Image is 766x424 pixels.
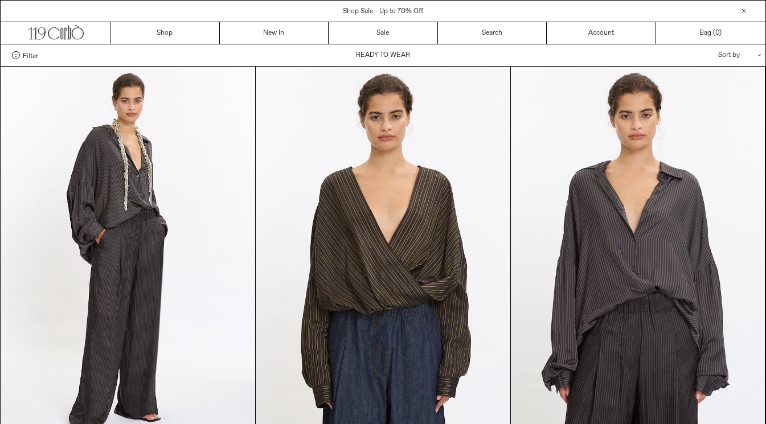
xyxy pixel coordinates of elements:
span: 0 [715,28,719,38]
a: Bag () [656,22,765,44]
a: New In [220,22,329,44]
a: Account [547,22,656,44]
a: Shop [110,22,220,44]
a: Shop Sale - Up to 70% Off [343,7,423,16]
span: ) [715,28,722,38]
a: Search [438,22,547,44]
div: Sort by [652,44,754,66]
span: Filter [23,51,38,59]
a: Sale [329,22,438,44]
